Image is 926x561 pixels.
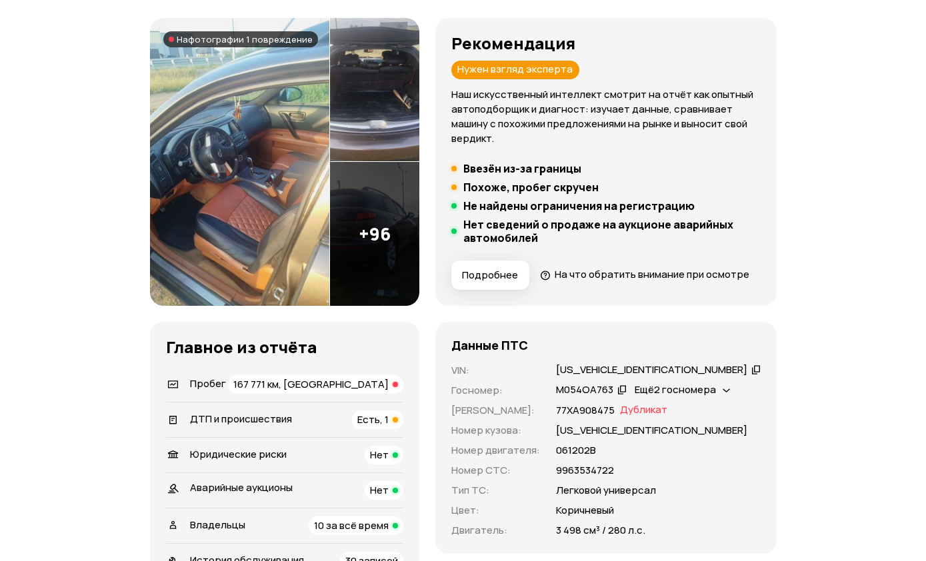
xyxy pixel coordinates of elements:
p: Госномер : [451,383,540,398]
span: ДТП и происшествия [190,412,292,426]
p: 061202В [556,443,596,458]
span: Дубликат [620,403,667,418]
div: Нужен взгляд эксперта [451,61,579,79]
span: На что обратить внимание при осмотре [555,267,749,281]
h5: Похоже, пробег скручен [463,181,599,194]
span: Аварийные аукционы [190,480,293,494]
p: Наш искусственный интеллект смотрит на отчёт как опытный автоподборщик и диагност: изучает данные... [451,87,761,146]
span: На фотографии 1 повреждение [177,34,313,45]
h5: Нет сведений о продаже на аукционе аварийных автомобилей [463,218,761,245]
p: Номер СТС : [451,463,540,478]
p: Коричневый [556,503,614,518]
div: [US_VEHICLE_IDENTIFICATION_NUMBER] [556,363,747,377]
p: [PERSON_NAME] : [451,403,540,418]
p: Цвет : [451,503,540,518]
p: [US_VEHICLE_IDENTIFICATION_NUMBER] [556,423,747,438]
h4: Данные ПТС [451,338,528,352]
p: Номер кузова : [451,423,540,438]
span: Юридические риски [190,447,287,461]
p: 9963534722 [556,463,614,478]
div: М054ОА763 [556,383,613,397]
span: 167 771 км, [GEOGRAPHIC_DATA] [233,377,389,391]
span: Ещё 2 госномера [635,382,716,396]
p: Номер двигателя : [451,443,540,458]
p: 77ХА908475 [556,403,615,418]
h5: Ввезён из-за границы [463,162,581,175]
button: Подробнее [451,261,529,290]
p: VIN : [451,363,540,378]
span: Нет [370,483,389,497]
span: Подробнее [462,269,518,282]
p: Тип ТС : [451,483,540,498]
span: Владельцы [190,518,245,532]
a: На что обратить внимание при осмотре [540,267,749,281]
span: Пробег [190,376,226,390]
p: Двигатель : [451,523,540,538]
p: 3 498 см³ / 280 л.с. [556,523,645,538]
span: Нет [370,448,389,462]
h3: Рекомендация [451,34,761,53]
p: Легковой универсал [556,483,656,498]
h5: Не найдены ограничения на регистрацию [463,199,695,213]
span: 10 за всё время [314,518,389,532]
span: Есть, 1 [357,412,389,426]
h3: Главное из отчёта [166,338,403,356]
